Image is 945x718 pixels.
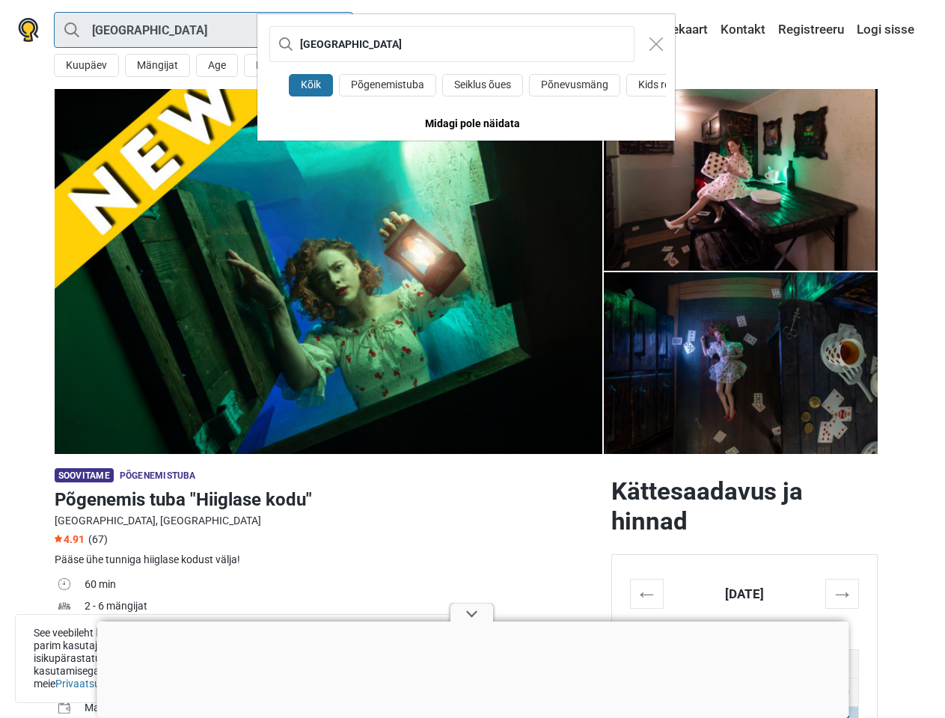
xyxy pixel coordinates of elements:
button: Põnevusmäng [529,74,620,97]
button: Põgenemistuba [339,74,436,97]
button: Close modal [642,30,670,58]
input: proovi “Tallinn” [269,26,634,62]
iframe: Advertisement [97,625,848,718]
button: Seiklus õues [442,74,523,97]
div: Midagi pole näidata [413,117,520,132]
button: Kids room [626,74,697,97]
img: Close modal [649,37,663,51]
button: Kõik [289,74,333,97]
